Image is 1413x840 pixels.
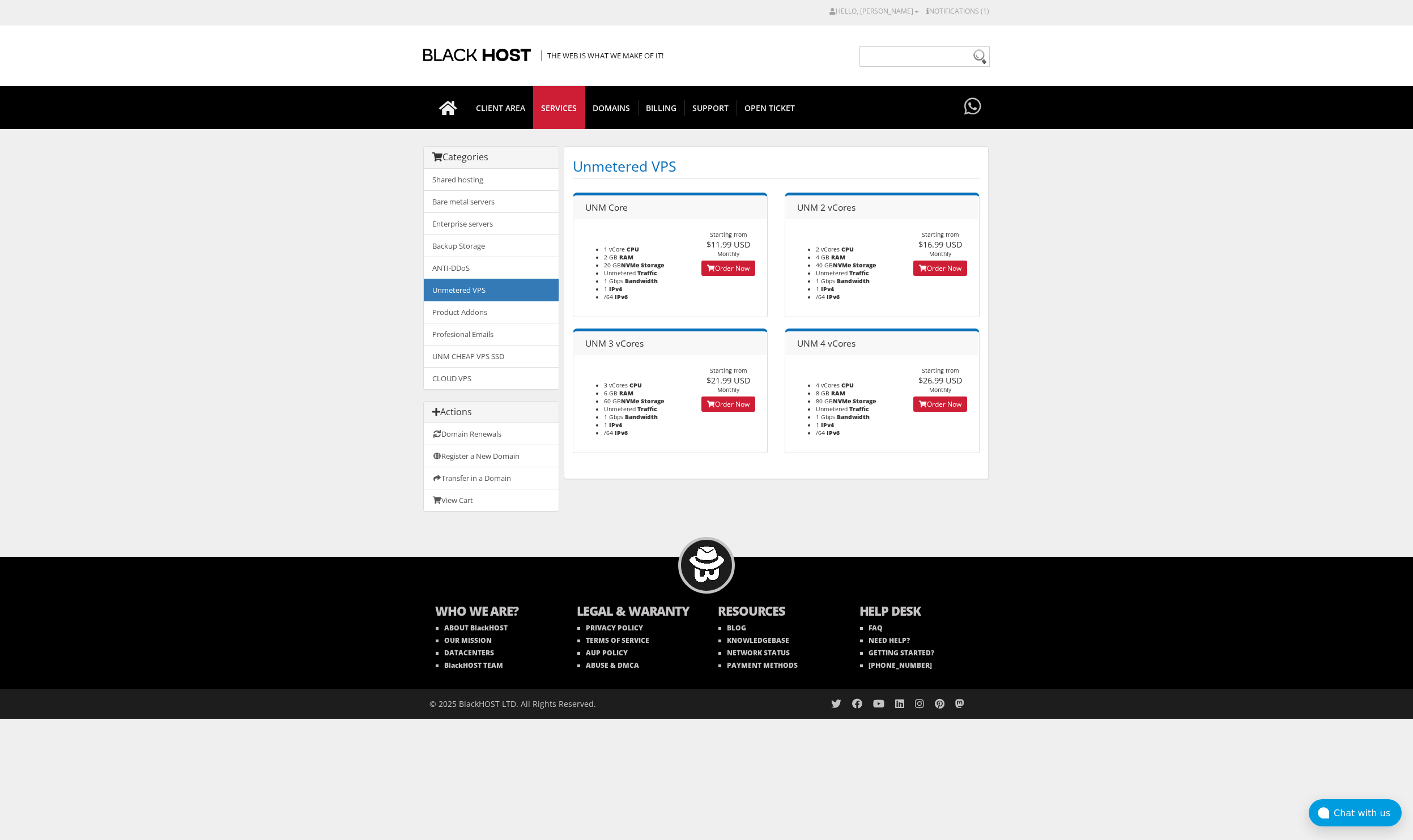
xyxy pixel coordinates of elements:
[424,323,559,346] a: Profesional Emails
[961,86,984,128] a: Have questions?
[821,421,834,429] b: IPv4
[827,293,840,301] b: IPv6
[585,201,628,214] span: UNM Core
[604,429,613,437] span: /64
[604,413,623,421] span: 1 Gbps
[833,261,851,269] b: NVMe
[816,397,851,405] span: 80 GB
[577,623,643,633] a: PRIVACY POLICY
[718,602,837,622] b: RESOURCES
[436,660,503,670] a: BlackHOST TEAM
[627,245,639,253] b: CPU
[604,277,623,285] span: 1 Gbps
[829,6,919,16] a: Hello, [PERSON_NAME]
[424,345,559,368] a: UNM CHEAP VPS SSD
[816,253,829,261] span: 4 GB
[816,413,835,421] span: 1 Gbps
[701,396,755,412] a: Order Now
[541,50,663,61] span: The Web is what we make of it!
[604,293,613,301] span: /64
[901,231,979,258] div: Starting from Monthly
[577,660,639,670] a: ABUSE & DMCA
[849,269,869,277] b: Traffic
[737,100,803,116] span: Open Ticket
[424,489,559,511] a: View Cart
[816,293,825,301] span: /64
[429,689,701,719] div: © 2025 BlackHOST LTD. All Rights Reserved.
[424,445,559,467] a: Register a New Domain
[816,405,848,413] span: Unmetered
[860,660,932,670] a: [PHONE_NUMBER]
[637,405,657,413] b: Traffic
[436,648,494,658] a: DATACENTERS
[816,421,819,429] span: 1
[585,86,639,129] a: Domains
[684,86,737,129] a: Support
[827,429,840,437] b: IPv6
[816,277,835,285] span: 1 Gbps
[577,602,696,622] b: LEGAL & WARANTY
[424,467,559,489] a: Transfer in a Domain
[604,397,639,405] span: 60 GB
[609,285,622,293] b: IPv4
[797,337,856,349] span: UNM 4 vCores
[468,100,534,116] span: CLIENT AREA
[435,602,554,622] b: WHO WE ARE?
[609,421,622,429] b: IPv4
[577,648,628,658] a: AUP POLICY
[706,238,751,250] span: $11.99 USD
[424,423,559,445] a: Domain Renewals
[913,396,967,412] a: Order Now
[821,285,834,293] b: IPv4
[619,389,633,397] b: RAM
[432,407,550,417] h3: Actions
[424,169,559,191] a: Shared hosting
[853,261,876,269] b: Storage
[701,261,755,276] a: Order Now
[577,636,649,645] a: TERMS OF SERVICE
[849,405,869,413] b: Traffic
[621,397,639,405] b: NVMe
[638,86,685,129] a: Billing
[816,429,825,437] span: /64
[797,201,856,214] span: UNM 2 vCores
[833,397,851,405] b: NVMe
[604,245,625,253] span: 1 vCore
[604,421,607,429] span: 1
[718,636,789,645] a: KNOWLEDGEBASE
[816,285,819,293] span: 1
[689,547,725,582] img: BlackHOST mascont, Blacky.
[926,6,989,16] a: Notifications (1)
[621,261,639,269] b: NVMe
[424,279,559,301] a: Unmetered VPS
[718,660,798,670] a: PAYMENT METHODS
[638,100,685,116] span: Billing
[1334,808,1402,818] div: Chat with us
[859,602,978,622] b: HELP DESK
[641,261,664,269] b: Storage
[428,86,469,129] a: Go to homepage
[860,636,910,645] a: NEED HELP?
[690,231,767,258] div: Starting from Monthly
[837,413,870,421] b: Bandwidth
[585,100,639,116] span: Domains
[585,337,644,349] span: UNM 3 vCores
[625,413,658,421] b: Bandwidth
[432,152,550,163] h3: Categories
[737,86,803,129] a: Open Ticket
[436,636,492,645] a: OUR MISSION
[860,623,883,633] a: FAQ
[533,100,585,116] span: SERVICES
[604,261,639,269] span: 20 GB
[918,374,963,386] span: $26.99 USD
[684,100,737,116] span: Support
[604,389,618,397] span: 6 GB
[615,429,628,437] b: IPv6
[604,285,607,293] span: 1
[841,381,854,389] b: CPU
[859,46,990,67] input: Need help?
[629,381,642,389] b: CPU
[424,257,559,279] a: ANTI-DDoS
[816,389,829,397] span: 8 GB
